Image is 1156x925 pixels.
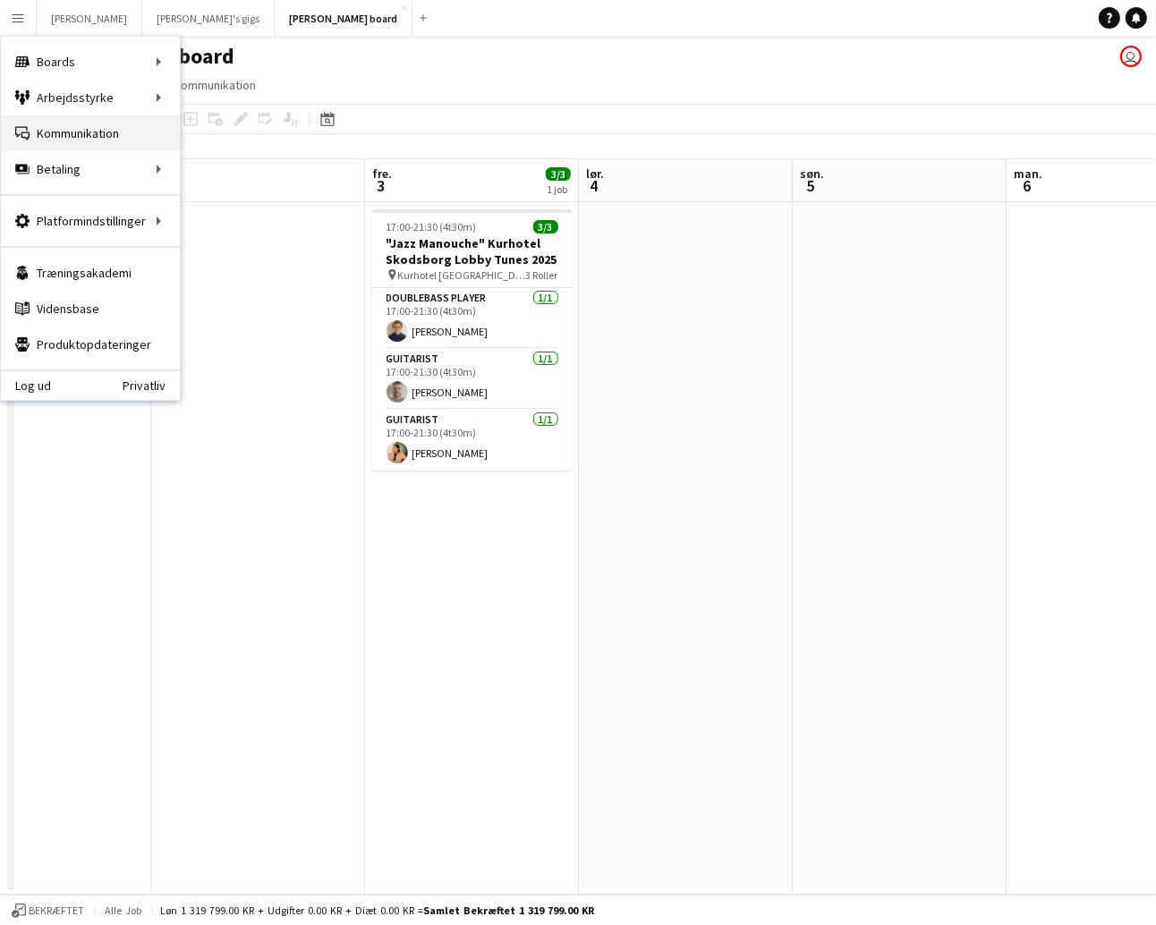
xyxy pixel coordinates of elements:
[372,410,573,471] app-card-role: Guitarist1/117:00-21:30 (4t30m)[PERSON_NAME]
[29,904,84,917] span: Bekræftet
[1011,175,1042,196] span: 6
[546,167,571,181] span: 3/3
[275,1,412,36] button: [PERSON_NAME] board
[1,255,180,291] a: Træningsakademi
[547,182,570,196] div: 1 job
[1,151,180,187] div: Betaling
[533,220,558,233] span: 3/3
[1,115,180,151] a: Kommunikation
[1,378,51,393] a: Log ud
[372,349,573,410] app-card-role: Guitarist1/117:00-21:30 (4t30m)[PERSON_NAME]
[1,203,180,239] div: Platformindstillinger
[423,904,594,917] span: Samlet bekræftet 1 319 799.00 KR
[372,165,392,182] span: fre.
[1120,46,1142,67] app-user-avatar: Frederik Flach
[160,904,594,917] div: Løn 1 319 799.00 KR + Udgifter 0.00 KR + Diæt 0.00 KR =
[123,378,180,393] a: Privatliv
[372,235,573,267] h3: "Jazz Manouche" Kurhotel Skodsborg Lobby Tunes 2025
[174,77,256,93] span: Kommunikation
[1,44,180,80] div: Boards
[102,904,145,917] span: Alle job
[526,268,558,282] span: 3 Roller
[583,175,604,196] span: 4
[166,73,263,97] a: Kommunikation
[37,1,142,36] button: [PERSON_NAME]
[1,291,180,327] a: Vidensbase
[1014,165,1042,182] span: man.
[797,175,824,196] span: 5
[398,268,526,282] span: Kurhotel [GEOGRAPHIC_DATA]
[387,220,477,233] span: 17:00-21:30 (4t30m)
[586,165,604,182] span: lør.
[370,175,392,196] span: 3
[1,80,180,115] div: Arbejdsstyrke
[9,901,87,921] button: Bekræftet
[142,1,275,36] button: [PERSON_NAME]'s gigs
[372,209,573,471] app-job-card: 17:00-21:30 (4t30m)3/3"Jazz Manouche" Kurhotel Skodsborg Lobby Tunes 2025 Kurhotel [GEOGRAPHIC_DA...
[800,165,824,182] span: søn.
[1,327,180,362] a: Produktopdateringer
[372,288,573,349] app-card-role: Doublebass Player1/117:00-21:30 (4t30m)[PERSON_NAME]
